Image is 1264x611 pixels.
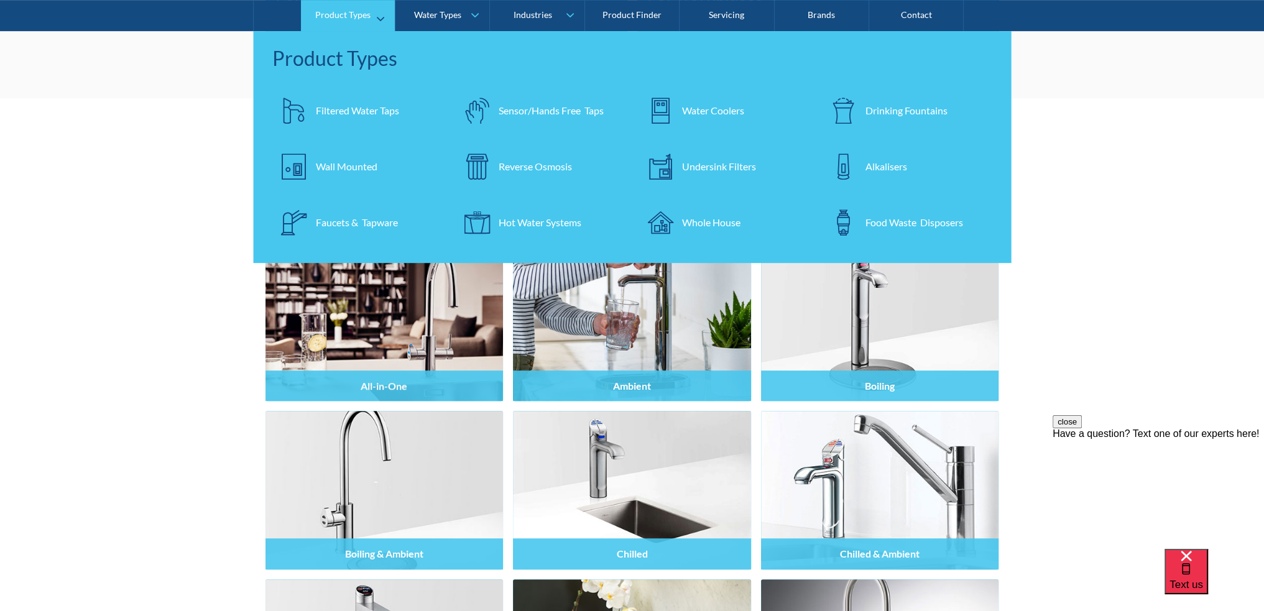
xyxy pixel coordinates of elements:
[865,380,895,392] h4: Boiling
[865,103,948,118] div: Drinking Fountains
[639,89,810,132] a: Water Coolers
[499,159,572,174] div: Reverse Osmosis
[414,10,461,21] div: Water Types
[1053,415,1264,564] iframe: podium webchat widget prompt
[682,215,740,230] div: Whole House
[499,215,581,230] div: Hot Water Systems
[455,145,626,188] a: Reverse Osmosis
[761,243,999,401] a: Boiling
[265,411,504,569] img: Filtered Water Taps
[639,145,810,188] a: Undersink Filters
[616,548,647,559] h4: Chilled
[822,145,993,188] a: Alkalisers
[761,411,999,569] a: Chilled & Ambient
[316,159,377,174] div: Wall Mounted
[761,411,999,569] img: Filtered Water Taps
[514,10,552,21] div: Industries
[513,411,751,569] a: Chilled
[840,548,920,559] h4: Chilled & Ambient
[265,243,504,401] a: All-in-One
[361,380,407,392] h4: All-in-One
[613,380,651,392] h4: Ambient
[316,215,398,230] div: Faucets & Tapware
[455,201,626,244] a: Hot Water Systems
[316,103,399,118] div: Filtered Water Taps
[682,159,756,174] div: Undersink Filters
[455,89,626,132] a: Sensor/Hands Free Taps
[272,89,443,132] a: Filtered Water Taps
[822,89,993,132] a: Drinking Fountains
[639,201,810,244] a: Whole House
[513,411,751,569] img: Filtered Water Taps
[272,145,443,188] a: Wall Mounted
[822,201,993,244] a: Food Waste Disposers
[499,103,604,118] div: Sensor/Hands Free Taps
[682,103,744,118] div: Water Coolers
[345,548,423,559] h4: Boiling & Ambient
[272,201,443,244] a: Faucets & Tapware
[254,31,1012,263] nav: Product Types
[865,159,907,174] div: Alkalisers
[865,215,963,230] div: Food Waste Disposers
[1165,549,1264,611] iframe: podium webchat widget bubble
[265,411,504,569] a: Boiling & Ambient
[272,44,993,73] div: Product Types
[315,10,371,21] div: Product Types
[513,243,751,401] a: Ambient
